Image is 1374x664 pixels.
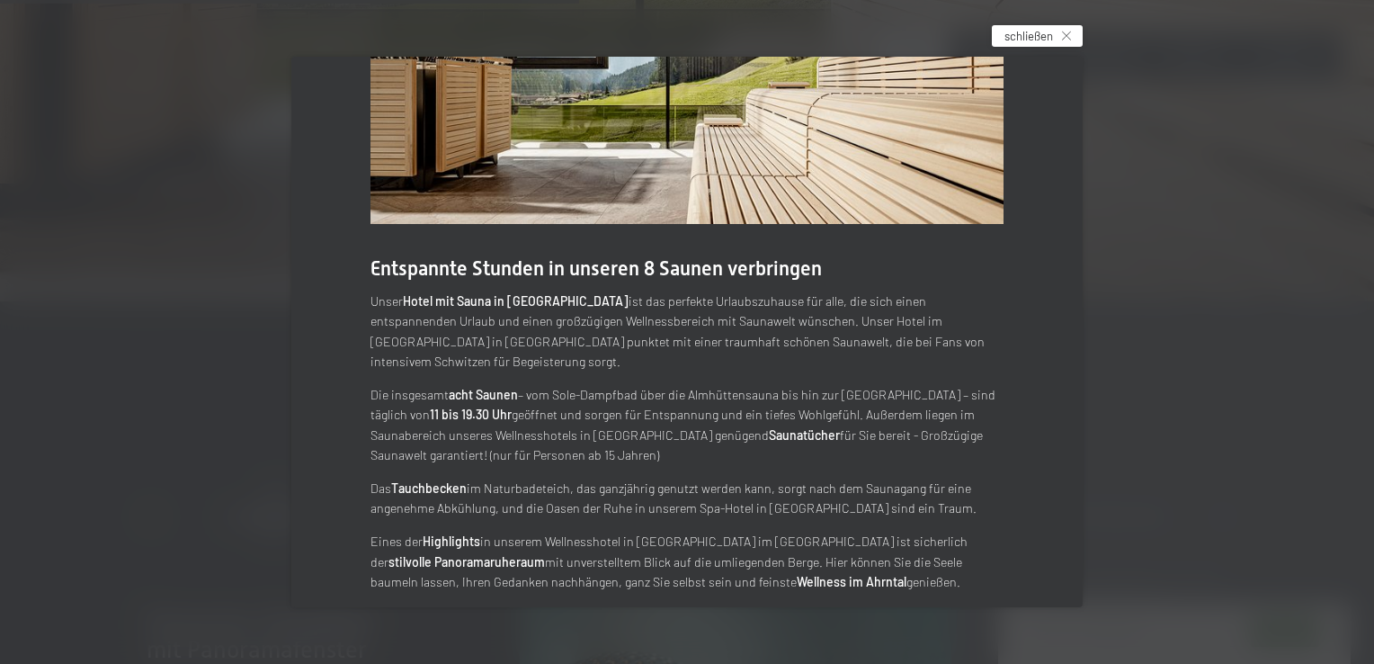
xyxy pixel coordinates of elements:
[430,407,512,422] strong: 11 bis 19.30 Uhr
[449,387,518,402] strong: acht Saunen
[370,257,822,280] span: Entspannte Stunden in unseren 8 Saunen verbringen
[1004,28,1053,44] span: schließen
[797,574,906,589] strong: Wellness im Ahrntal
[388,554,545,570] strong: stilvolle Panoramaruheraum
[370,479,1004,519] p: Das im Naturbadeteich, das ganzjährig genutzt werden kann, sorgt nach dem Saunagang für eine ange...
[370,292,1004,372] p: Unser ist das perfekte Urlaubszuhause für alle, die sich einen entspannenden Urlaub und einen gro...
[370,385,1004,466] p: Die insgesamt – vom Sole-Dampfbad über die Almhüttensauna bis hin zur [GEOGRAPHIC_DATA] – sind tä...
[769,427,840,443] strong: Saunatücher
[403,293,629,309] strong: Hotel mit Sauna in [GEOGRAPHIC_DATA]
[423,534,480,549] strong: Highlights
[391,480,467,496] strong: Tauchbecken
[370,532,1004,593] p: Eines der in unserem Wellnesshotel in [GEOGRAPHIC_DATA] im [GEOGRAPHIC_DATA] ist sicherlich der m...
